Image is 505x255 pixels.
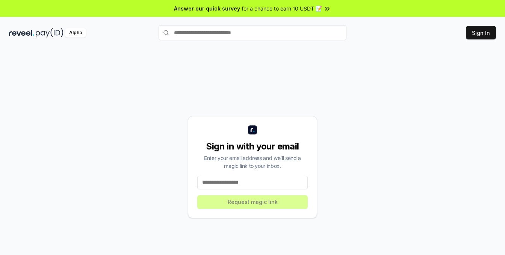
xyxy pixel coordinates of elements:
span: Answer our quick survey [174,5,240,12]
div: Sign in with your email [197,140,308,152]
button: Sign In [466,26,496,39]
img: pay_id [36,28,64,38]
img: logo_small [248,125,257,134]
div: Alpha [65,28,86,38]
div: Enter your email address and we’ll send a magic link to your inbox. [197,154,308,170]
span: for a chance to earn 10 USDT 📝 [242,5,322,12]
img: reveel_dark [9,28,34,38]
